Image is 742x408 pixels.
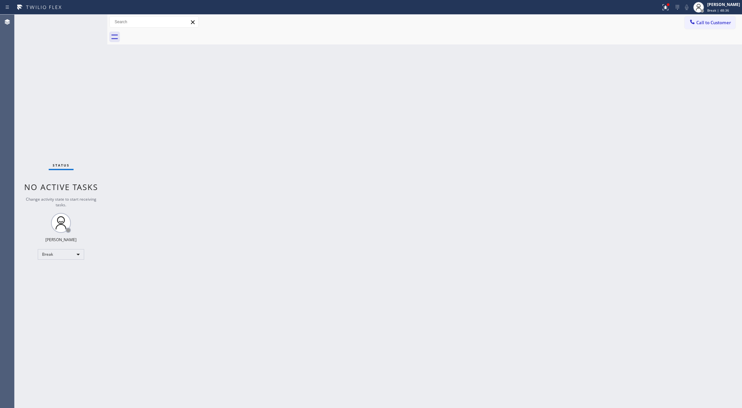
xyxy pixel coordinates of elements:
[110,17,198,27] input: Search
[696,20,731,26] span: Call to Customer
[682,3,691,12] button: Mute
[707,2,740,7] div: [PERSON_NAME]
[45,237,77,242] div: [PERSON_NAME]
[24,181,98,192] span: No active tasks
[38,249,84,260] div: Break
[707,8,729,13] span: Break | 48:36
[26,196,96,208] span: Change activity state to start receiving tasks.
[685,16,735,29] button: Call to Customer
[53,163,70,168] span: Status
